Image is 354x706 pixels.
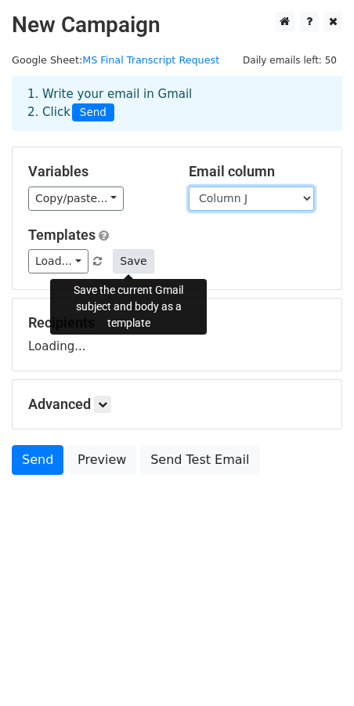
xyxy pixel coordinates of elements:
[12,54,219,66] small: Google Sheet:
[67,445,136,475] a: Preview
[12,12,342,38] h2: New Campaign
[50,279,207,335] div: Save the current Gmail subject and body as a template
[28,314,326,331] h5: Recipients
[28,396,326,413] h5: Advanced
[237,52,342,69] span: Daily emails left: 50
[72,103,114,122] span: Send
[113,249,154,273] button: Save
[237,54,342,66] a: Daily emails left: 50
[28,226,96,243] a: Templates
[28,163,165,180] h5: Variables
[189,163,326,180] h5: Email column
[12,445,63,475] a: Send
[16,85,338,121] div: 1. Write your email in Gmail 2. Click
[28,314,326,355] div: Loading...
[276,631,354,706] iframe: Chat Widget
[140,445,259,475] a: Send Test Email
[28,186,124,211] a: Copy/paste...
[82,54,219,66] a: MS Final Transcript Request
[28,249,88,273] a: Load...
